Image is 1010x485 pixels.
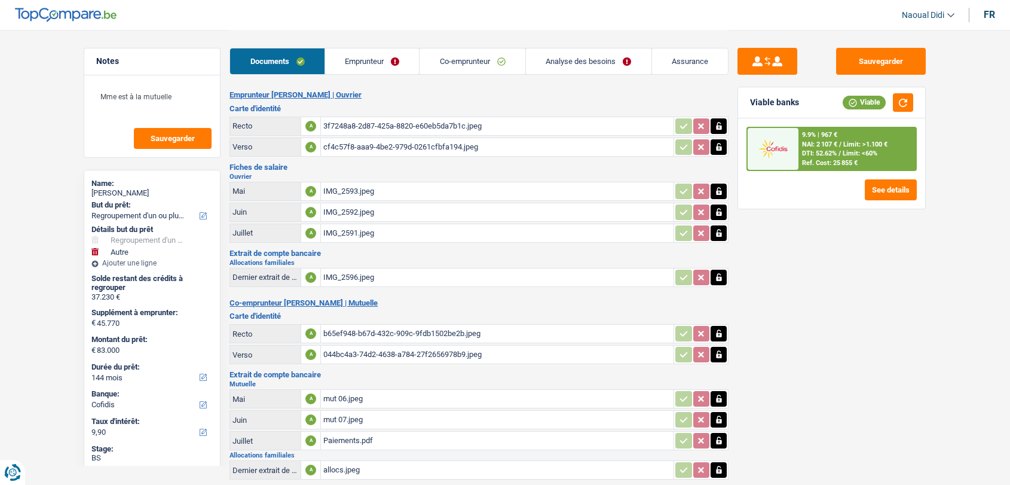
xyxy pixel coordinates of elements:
button: Sauvegarder [836,48,926,75]
div: 37.230 € [91,292,213,302]
img: Cofidis [751,138,795,160]
div: A [305,394,316,404]
div: A [305,328,316,339]
div: fr [984,9,995,20]
h2: Allocations familiales [229,260,729,266]
div: mut 07.jpeg [323,411,671,429]
div: IMG_2591.jpeg [323,224,671,242]
div: A [305,435,316,446]
h3: Fiches de salaire [229,163,729,171]
div: Verso [232,350,298,359]
div: A [305,121,316,132]
div: 3f7248a8-2d87-425a-8820-e60eb5da7b1c.jpeg [323,117,671,135]
h3: Carte d'identité [229,105,729,112]
label: Durée du prêt: [91,362,210,372]
span: Naoual Didi [902,10,944,20]
button: Sauvegarder [134,128,212,149]
h2: Mutuelle [229,381,729,388]
div: Mai [232,187,298,196]
a: Documents [230,48,325,74]
label: Montant du prêt: [91,335,210,344]
div: A [305,349,316,360]
div: Paiements.pdf [323,432,671,450]
div: IMG_2593.jpeg [323,182,671,200]
div: Verso [232,142,298,151]
div: A [305,414,316,425]
a: Assurance [652,48,729,74]
button: See details [865,179,917,200]
div: Détails but du prêt [91,225,213,234]
div: IMG_2592.jpeg [323,203,671,221]
div: [PERSON_NAME] [91,188,213,198]
h3: Extrait de compte bancaire [229,249,729,257]
img: TopCompare Logo [15,8,117,22]
span: € [91,318,96,328]
div: A [305,142,316,152]
div: A [305,228,316,239]
h2: Ouvrier [229,173,729,180]
label: But du prêt: [91,200,210,210]
span: € [91,346,96,355]
span: Limit: <60% [843,150,877,157]
div: Ajouter une ligne [91,259,213,267]
div: Ref. Cost: 25 855 € [802,159,858,167]
div: mut 06.jpeg [323,390,671,408]
div: Stage: [91,444,213,454]
a: Emprunteur [325,48,420,74]
div: Viable [843,96,886,109]
h2: Co-emprunteur [PERSON_NAME] | Mutuelle [229,298,729,308]
h2: Allocations familiales [229,452,729,459]
h5: Notes [96,56,208,66]
div: Dernier extrait de compte pour vos allocations familiales [232,466,298,475]
a: Naoual Didi [892,5,954,25]
h2: Emprunteur [PERSON_NAME] | Ouvrier [229,90,729,100]
div: cf4c57f8-aaa9-4be2-979d-0261cfbfa194.jpeg [323,138,671,156]
div: A [305,272,316,283]
div: Recto [232,330,298,338]
div: b65ef948-b67d-432c-909c-9fdb1502be2b.jpeg [323,325,671,343]
div: Name: [91,179,213,188]
span: Sauvegarder [151,135,195,142]
h3: Carte d'identité [229,312,729,320]
label: Taux d'intérêt: [91,417,210,426]
div: Mai [232,395,298,404]
div: allocs.jpeg [323,461,671,479]
div: Viable banks [750,97,799,108]
span: / [838,150,841,157]
div: Solde restant des crédits à regrouper [91,274,213,292]
div: BS [91,453,213,463]
label: Supplément à emprunter: [91,308,210,318]
div: Dernier extrait de compte pour vos allocations familiales [232,273,298,282]
a: Analyse des besoins [526,48,651,74]
span: NAI: 2 107 € [802,141,837,148]
div: A [305,465,316,475]
span: DTI: 52.62% [802,150,837,157]
div: Juin [232,208,298,216]
label: Banque: [91,389,210,399]
div: 9.9% | 967 € [802,131,837,139]
a: Co-emprunteur [420,48,525,74]
div: IMG_2596.jpeg [323,269,671,286]
div: A [305,186,316,197]
span: / [839,141,841,148]
span: Limit: >1.100 € [843,141,887,148]
div: A [305,207,316,218]
div: Juillet [232,437,298,446]
div: Juillet [232,228,298,237]
div: Juin [232,416,298,425]
div: Recto [232,121,298,130]
div: 044bc4a3-74d2-4638-a784-27f2656978b9.jpeg [323,346,671,364]
h3: Extrait de compte bancaire [229,371,729,379]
